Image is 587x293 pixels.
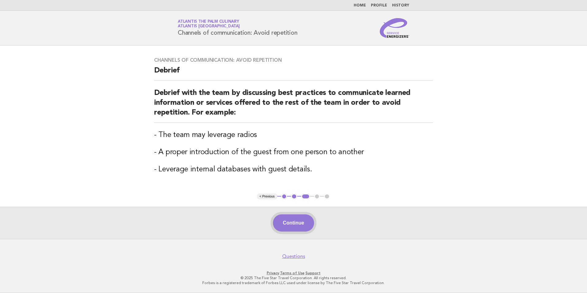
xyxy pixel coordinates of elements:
button: < Previous [257,193,277,200]
h2: Debrief [154,66,433,81]
img: Service Energizers [380,18,409,38]
button: 1 [281,193,287,200]
a: Privacy [267,271,279,275]
button: 3 [301,193,310,200]
a: Questions [282,253,305,260]
h3: - A proper introduction of the guest from one person to another [154,147,433,157]
a: Home [354,4,366,7]
a: Terms of Use [280,271,305,275]
p: Forbes is a registered trademark of Forbes LLC used under license by The Five Star Travel Corpora... [106,280,481,285]
a: History [392,4,409,7]
a: Support [305,271,321,275]
h3: Channels of communication: Avoid repetition [154,57,433,63]
p: · · [106,271,481,275]
h1: Channels of communication: Avoid repetition [178,20,297,36]
h3: - Leverage internal databases with guest details. [154,165,433,174]
h2: Debrief with the team by discussing best practices to communicate learned information or services... [154,88,433,123]
span: Atlantis [GEOGRAPHIC_DATA] [178,25,240,29]
button: Continue [273,214,314,232]
h3: - The team may leverage radios [154,130,433,140]
a: Atlantis The Palm CulinaryAtlantis [GEOGRAPHIC_DATA] [178,20,240,28]
button: 2 [291,193,297,200]
p: © 2025 The Five Star Travel Corporation. All rights reserved. [106,275,481,280]
a: Profile [371,4,387,7]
